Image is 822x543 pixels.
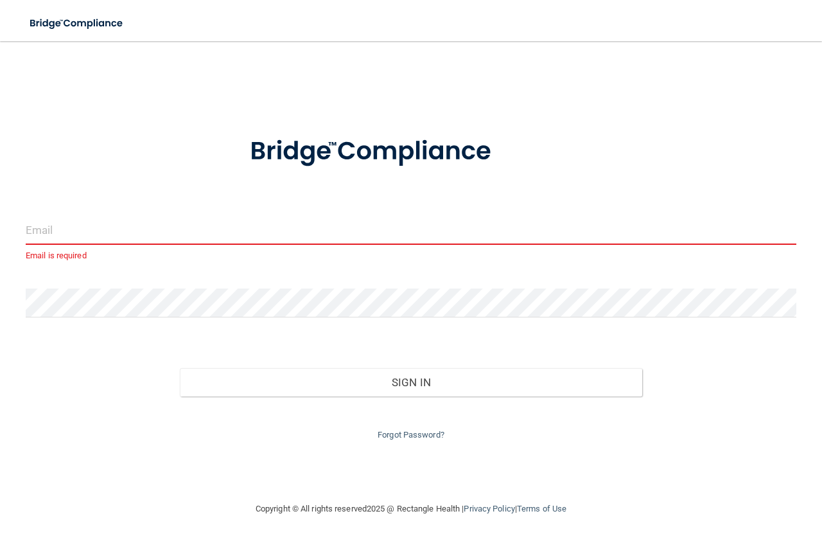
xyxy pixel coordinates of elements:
button: Sign In [180,368,642,396]
p: Email is required [26,248,796,263]
a: Terms of Use [517,504,566,513]
input: Email [26,216,796,245]
div: Copyright © All rights reserved 2025 @ Rectangle Health | | [177,488,645,530]
img: bridge_compliance_login_screen.278c3ca4.svg [223,118,523,185]
a: Privacy Policy [464,504,514,513]
img: bridge_compliance_login_screen.278c3ca4.svg [19,10,135,37]
a: Forgot Password? [378,430,444,440]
